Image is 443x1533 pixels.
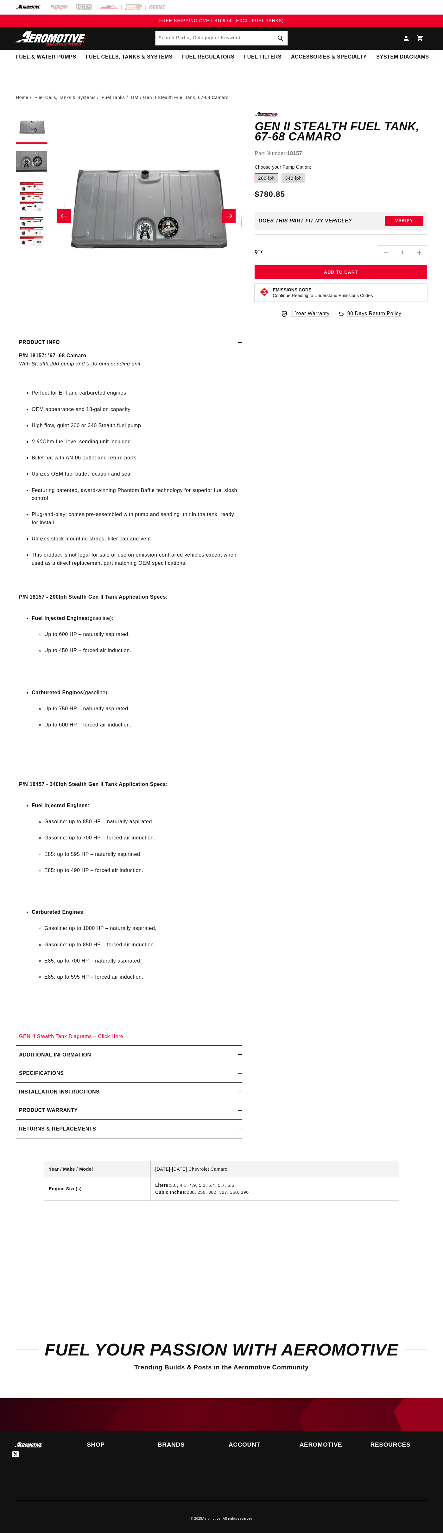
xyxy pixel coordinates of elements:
[347,309,402,324] span: 90 Days Return Policy
[282,173,305,184] label: 340 lph
[255,249,263,254] label: QTY
[273,293,373,298] p: Continue Reading to Understand Emissions Codes
[229,1442,285,1448] summary: Account
[44,850,239,858] li: E85: up to 595 HP – naturally aspirated.
[16,1046,242,1064] summary: Additional information
[19,1051,91,1059] h2: Additional information
[222,209,236,223] button: Slide right
[44,1177,151,1200] th: Engine Size(s)
[274,31,288,45] button: search button
[273,287,373,298] button: Emissions CodeContinue Reading to Understand Emissions Codes
[255,173,278,184] label: 200 lph
[32,689,239,755] li: (gasoline):
[155,31,288,45] input: Search by Part Number, Category or Keyword
[16,1101,242,1119] summary: Product warranty
[44,866,239,875] li: E85: up to 490 HP – forced air induction.
[19,361,141,366] em: With Stealth 200 pump and 0-90 ohm sending unit
[259,287,269,297] img: Emissions code
[255,149,427,158] div: Part Number:
[370,1442,427,1448] h2: Resources
[155,1190,187,1195] strong: Cubic Inches:
[151,1161,399,1177] td: [DATE]-[DATE] Chevrolet Camaro
[11,50,81,65] summary: Fuel & Water Pumps
[182,54,234,60] span: Fuel Regulators
[143,94,229,101] li: Gen II Stealth Fuel Tank, 67-68 Camaro
[16,94,427,101] nav: breadcrumbs
[337,309,402,324] a: 90 Days Return Policy
[255,265,427,279] button: Add to Cart
[44,630,239,639] li: Up to 600 HP – naturally aspirated.
[32,405,239,414] li: OEM appearance and 18-gallon capacity
[223,1517,252,1520] small: All rights reserved
[19,1034,123,1039] a: GEN II Stealth Tank Diagrams – Click Here
[19,1069,64,1077] h2: Specifications
[86,54,173,60] span: Fuel Cells, Tanks & Systems
[81,50,177,65] summary: Fuel Cells, Tanks & Systems
[385,216,423,226] button: Verify
[32,438,239,446] li: Ohm fuel level sending unit included
[16,182,47,213] button: Load image 3 in gallery view
[32,551,239,567] li: This product is not legal for sale or use on emission-controlled vehicles except when used as a d...
[159,18,284,23] span: FREE SHIPPING OVER $109.00 (EXCL. FUEL TANKS)
[16,112,47,144] button: Load image 1 in gallery view
[32,454,239,462] li: Billet hat with AN-06 outlet and return ports
[44,941,239,949] li: Gasoline: up to 850 HP – forced air induction.
[158,1442,214,1448] summary: Brands
[14,1442,45,1448] img: Aeromotive
[16,1342,427,1357] h2: Fuel Your Passion with Aeromotive
[102,94,125,101] a: Fuel Tanks
[16,112,242,320] media-gallery: Gallery Viewer
[19,338,60,346] h2: Product Info
[44,957,239,965] li: E85: up to 700 HP – naturally aspirated.
[44,973,239,981] li: E85: up to 595 HP – forced air induction.
[35,94,100,101] li: Fuel Cells, Tanks & Systems
[291,54,367,60] span: Accessories & Specialty
[255,164,312,171] legend: Choose your Pump Option:
[32,615,88,621] strong: Fuel Injected Engines
[177,50,239,65] summary: Fuel Regulators
[14,31,93,46] img: Aeromotive
[32,908,239,1007] li: :
[32,470,239,478] li: Utilizes OEM fuel outlet location and seal
[287,151,302,156] strong: 18157
[255,122,427,141] h1: Gen II Stealth Fuel Tank, 67-68 Camaro
[32,803,88,808] strong: Fuel Injected Engines
[16,147,47,178] button: Load image 2 in gallery view
[32,614,239,680] li: (gasoline):
[44,924,239,932] li: Gasoline: up to 1000 HP – naturally aspirated.
[19,353,86,358] strong: P/N 18157: '67-'68 Camaro
[19,1106,78,1114] h2: Product warranty
[371,50,434,65] summary: System Diagrams
[300,1442,356,1448] summary: Aeromotive
[32,486,239,502] li: Featuring patented, award-winning Phantom Baffle technology for superior fuel slosh control
[16,333,242,352] summary: Product Info
[44,834,239,842] li: Gasoline: up to 700 HP – forced air induction.
[32,690,83,695] strong: Carbureted Engines
[155,1183,170,1188] strong: Liters:
[32,801,239,900] li: :
[16,54,76,60] span: Fuel & Water Pumps
[44,818,239,826] li: Gasoline: up to 850 HP – naturally aspirated.
[16,1064,242,1082] summary: Specifications
[19,782,168,787] strong: P/N 18457 - 340lph Stealth Gen II Tank Application Specs:
[32,510,239,527] li: Plug-and-play; comes pre-assembled with pump and sending unit in the tank, ready for install
[32,909,83,915] strong: Carbureted Engines
[202,1517,221,1520] a: Aeromotive
[286,50,371,65] summary: Accessories & Specialty
[16,1083,242,1101] summary: Installation Instructions
[32,439,42,444] em: 0-90
[134,1364,309,1371] span: Trending Builds & Posts in the Aeromotive Community
[255,189,285,200] span: $780.85
[19,1125,96,1133] h2: Returns & replacements
[258,218,352,224] div: Does This part fit My vehicle?
[151,1177,399,1200] td: 3.8, 4.1, 4.9, 5.3, 5.4, 5.7, 6.5 230, 250, 302, 327, 350, 396
[376,54,429,60] span: System Diagrams
[32,389,239,397] li: Perfect for EFI and carbureted engines
[19,594,168,600] strong: P/N 18157 - 200lph Stealth Gen II Tank Application Specs:
[19,1088,99,1096] h2: Installation Instructions
[44,705,239,713] li: Up to 750 HP – naturally aspirated.
[87,1442,143,1448] summary: Shop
